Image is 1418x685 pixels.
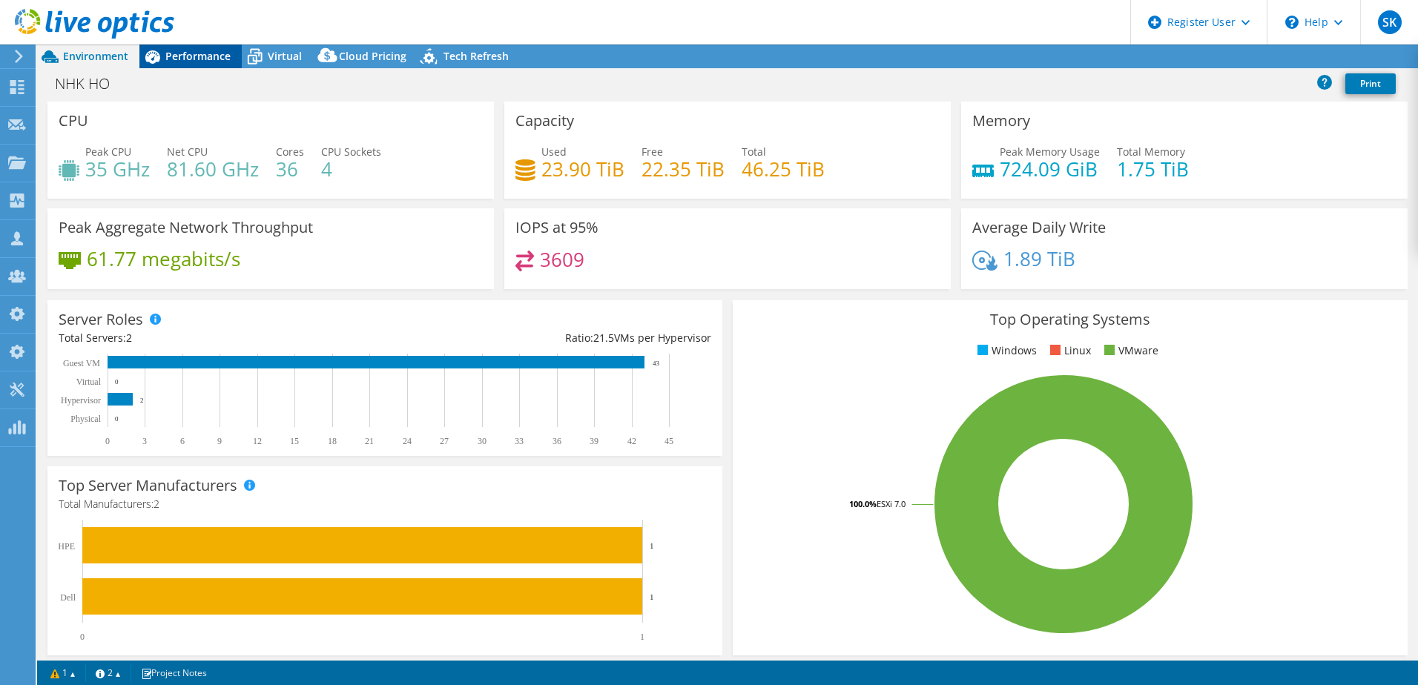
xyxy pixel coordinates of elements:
text: 1 [640,632,644,642]
text: 15 [290,436,299,446]
text: Dell [60,592,76,603]
span: CPU Sockets [321,145,381,159]
h3: Top Operating Systems [744,311,1396,328]
text: 3 [142,436,147,446]
h4: 35 GHz [85,161,150,177]
text: 21 [365,436,374,446]
h1: NHK HO [48,76,133,92]
tspan: 100.0% [849,498,877,509]
text: 18 [328,436,337,446]
text: 2 [140,397,144,404]
h3: Average Daily Write [972,219,1106,236]
span: Performance [165,49,231,63]
span: Cores [276,145,304,159]
h4: 61.77 megabits/s [87,251,240,267]
h4: 4 [321,161,381,177]
h4: 81.60 GHz [167,161,259,177]
text: Virtual [76,377,102,387]
span: Environment [63,49,128,63]
li: Windows [974,342,1037,359]
a: Print [1345,73,1396,94]
a: Project Notes [131,664,217,682]
span: Tech Refresh [443,49,509,63]
span: 21.5 [593,331,614,345]
text: HPE [58,541,75,552]
text: 0 [80,632,85,642]
text: 33 [515,436,524,446]
text: Physical [70,414,101,424]
span: Total Memory [1117,145,1185,159]
h4: 36 [276,161,304,177]
span: Total [742,145,766,159]
a: 2 [85,664,131,682]
tspan: ESXi 7.0 [877,498,906,509]
text: 36 [553,436,561,446]
text: 0 [115,378,119,385]
text: 1 [650,592,654,601]
text: Guest VM [63,358,100,368]
h4: Total Manufacturers: [59,496,711,512]
text: 0 [115,415,119,423]
text: 6 [180,436,185,446]
h4: 3609 [540,251,584,268]
span: Peak CPU [85,145,131,159]
h3: Top Server Manufacturers [59,477,237,494]
h4: 22.35 TiB [642,161,725,177]
span: 2 [154,497,159,511]
span: Net CPU [167,145,208,159]
text: Hypervisor [61,395,101,406]
h3: Memory [972,113,1030,129]
h3: IOPS at 95% [515,219,598,236]
h3: CPU [59,113,88,129]
h4: 46.25 TiB [742,161,825,177]
span: Peak Memory Usage [1000,145,1100,159]
text: 30 [478,436,487,446]
text: 12 [253,436,262,446]
text: 24 [403,436,412,446]
text: 1 [650,541,654,550]
span: Used [541,145,567,159]
div: Total Servers: [59,330,385,346]
a: 1 [40,664,86,682]
li: VMware [1101,342,1158,359]
text: 0 [105,436,110,446]
text: 43 [653,360,660,367]
text: 9 [217,436,222,446]
h4: 23.90 TiB [541,161,624,177]
text: 45 [665,436,673,446]
text: 39 [590,436,598,446]
h4: 1.89 TiB [1003,251,1075,267]
h3: Server Roles [59,311,143,328]
li: Linux [1046,342,1091,359]
span: SK [1378,10,1402,34]
text: 27 [440,436,449,446]
span: Cloud Pricing [339,49,406,63]
h4: 1.75 TiB [1117,161,1189,177]
svg: \n [1285,16,1299,29]
h4: 724.09 GiB [1000,161,1100,177]
span: Free [642,145,663,159]
text: 42 [627,436,636,446]
span: 2 [126,331,132,345]
div: Ratio: VMs per Hypervisor [385,330,711,346]
span: Virtual [268,49,302,63]
h3: Peak Aggregate Network Throughput [59,219,313,236]
h3: Capacity [515,113,574,129]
